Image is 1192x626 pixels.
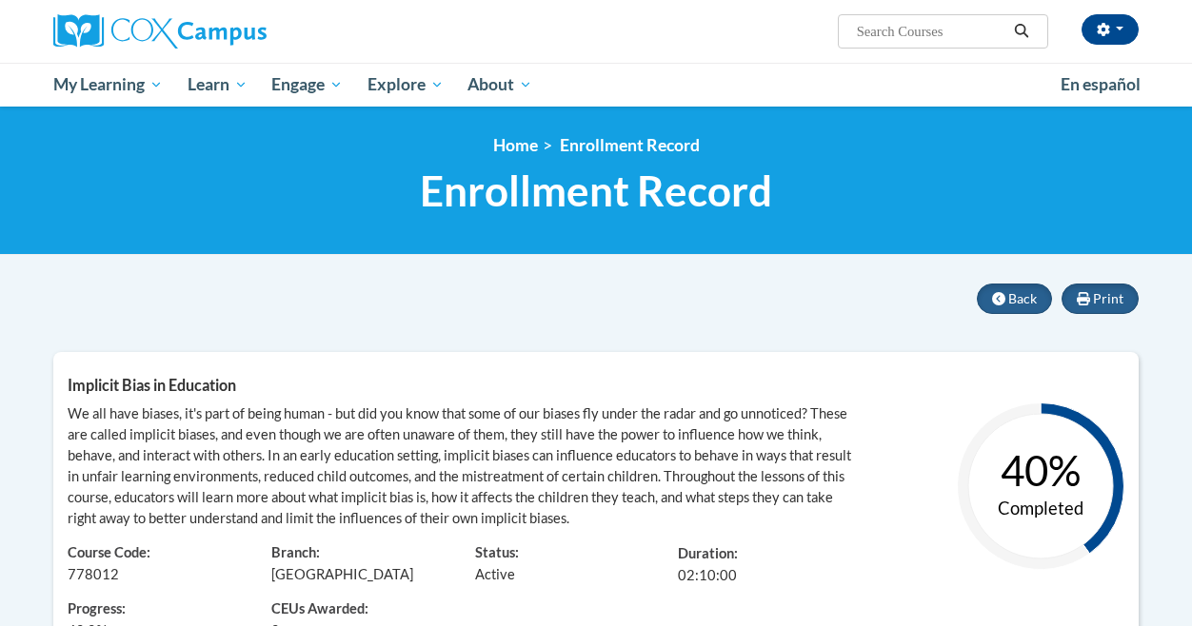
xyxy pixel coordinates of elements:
[271,566,413,582] span: [GEOGRAPHIC_DATA]
[1008,290,1037,306] span: Back
[1093,290,1123,306] span: Print
[68,544,150,560] span: Course Code:
[41,63,175,107] a: My Learning
[68,600,126,616] span: Progress:
[1061,74,1141,94] span: En español
[271,73,343,96] span: Engage
[68,566,119,582] span: 778012
[998,498,1083,518] text: Completed
[855,20,1007,43] input: Search Courses
[678,567,737,583] span: 02:10:00
[53,73,163,96] span: My Learning
[68,405,851,526] span: We all have biases, it's part of being human - but did you know that some of our biases fly under...
[53,14,267,49] img: Cox Campus
[53,14,396,49] a: Cox Campus
[1062,284,1139,314] button: Print
[420,166,772,216] span: Enrollment Record
[475,566,515,582] span: Active
[493,135,538,155] a: Home
[678,545,738,561] span: Duration:
[1001,445,1081,495] text: 40%
[1048,65,1153,105] a: En español
[467,73,532,96] span: About
[1007,20,1036,43] button: Search
[475,544,519,560] span: Status:
[175,63,260,107] a: Learn
[977,284,1052,314] button: Back
[271,599,447,620] span: CEUs Awarded:
[39,63,1153,107] div: Main menu
[188,73,248,96] span: Learn
[368,73,444,96] span: Explore
[1082,14,1139,45] button: Account Settings
[560,135,700,155] span: Enrollment Record
[355,63,456,107] a: Explore
[456,63,546,107] a: About
[68,376,236,394] span: Implicit Bias in Education
[259,63,355,107] a: Engage
[271,544,320,560] span: Branch:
